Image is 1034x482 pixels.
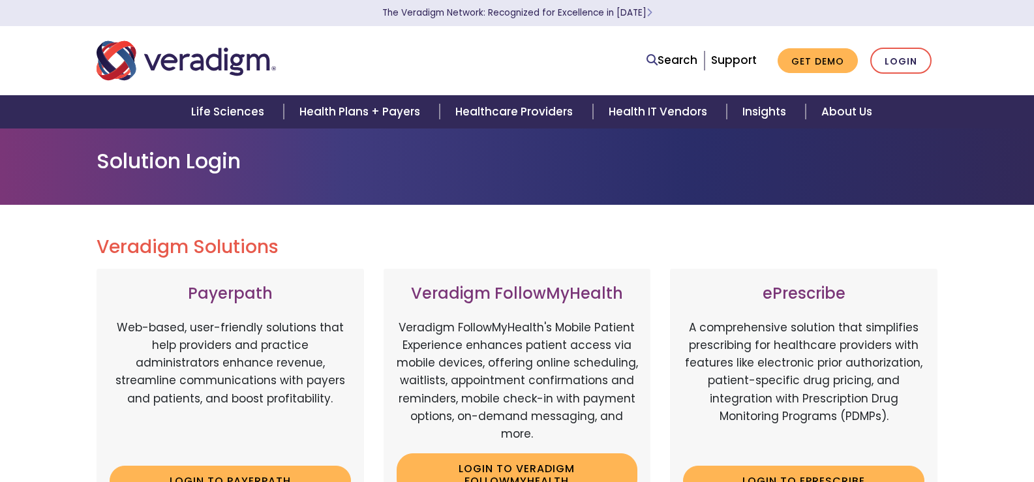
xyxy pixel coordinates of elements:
span: Learn More [646,7,652,19]
a: About Us [806,95,888,128]
a: Healthcare Providers [440,95,592,128]
a: Login [870,48,932,74]
a: Support [711,52,757,68]
h2: Veradigm Solutions [97,236,938,258]
p: Web-based, user-friendly solutions that help providers and practice administrators enhance revenu... [110,319,351,456]
a: The Veradigm Network: Recognized for Excellence in [DATE]Learn More [382,7,652,19]
p: A comprehensive solution that simplifies prescribing for healthcare providers with features like ... [683,319,924,456]
h3: ePrescribe [683,284,924,303]
a: Health IT Vendors [593,95,727,128]
a: Search [646,52,697,69]
a: Get Demo [778,48,858,74]
h1: Solution Login [97,149,938,173]
a: Health Plans + Payers [284,95,440,128]
h3: Payerpath [110,284,351,303]
p: Veradigm FollowMyHealth's Mobile Patient Experience enhances patient access via mobile devices, o... [397,319,638,443]
h3: Veradigm FollowMyHealth [397,284,638,303]
a: Insights [727,95,806,128]
img: Veradigm logo [97,39,276,82]
a: Life Sciences [175,95,284,128]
